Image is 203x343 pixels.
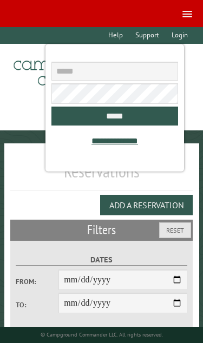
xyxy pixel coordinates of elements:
img: Campground Commander [10,48,146,90]
h1: Reservations [10,161,193,190]
a: Help [103,27,128,44]
a: Login [166,27,193,44]
button: Reset [159,222,191,238]
label: Dates [16,254,187,266]
label: From: [16,276,58,287]
label: To: [16,300,58,310]
small: © Campground Commander LLC. All rights reserved. [41,331,163,338]
button: Add a Reservation [100,195,193,215]
h2: Filters [10,220,193,240]
a: Support [130,27,164,44]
